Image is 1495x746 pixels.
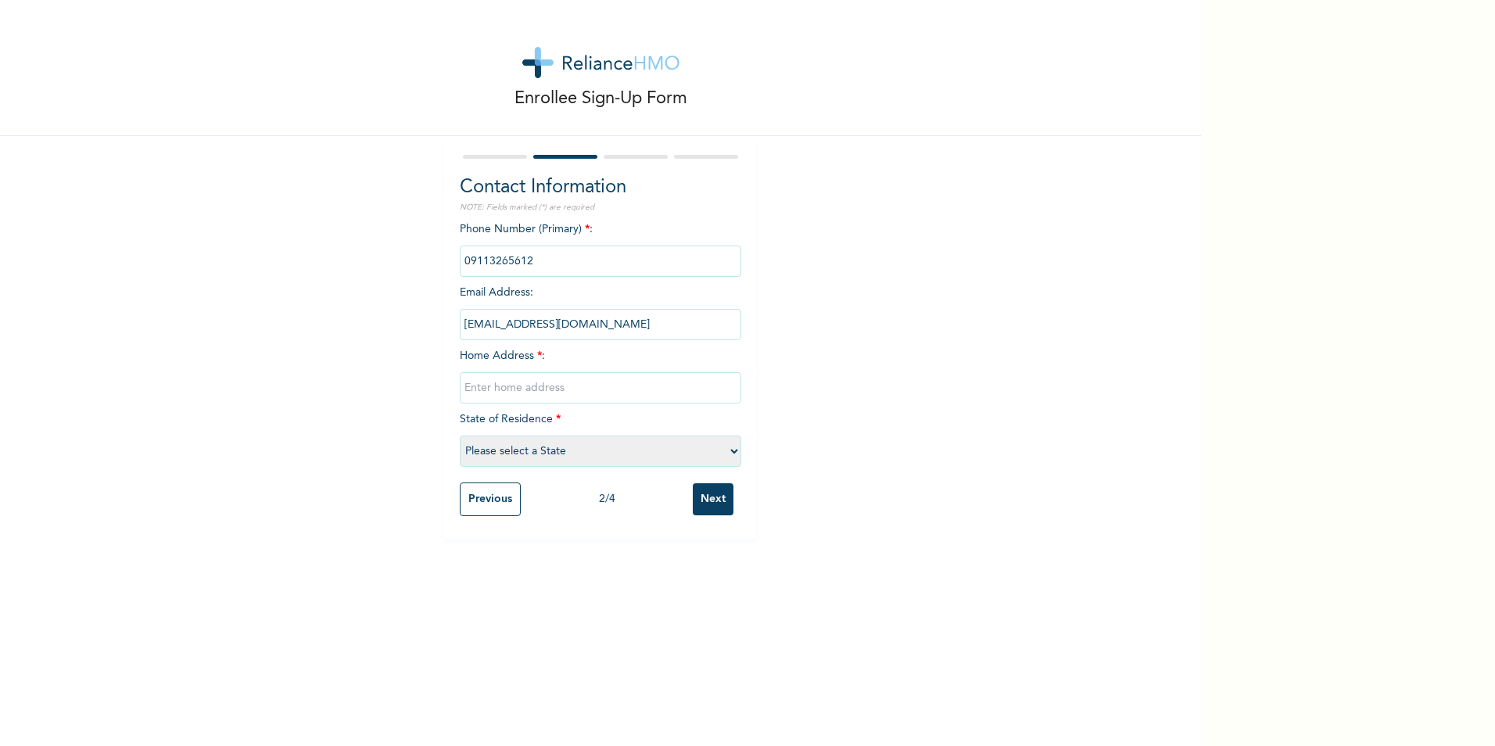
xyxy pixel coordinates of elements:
span: Email Address : [460,287,741,330]
input: Enter Primary Phone Number [460,246,741,277]
input: Enter email Address [460,309,741,340]
p: NOTE: Fields marked (*) are required [460,202,741,213]
span: State of Residence [460,414,741,457]
span: Home Address : [460,350,741,393]
span: Phone Number (Primary) : [460,224,741,267]
input: Next [693,483,733,515]
input: Previous [460,482,521,516]
input: Enter home address [460,372,741,403]
div: 2 / 4 [521,491,693,507]
h2: Contact Information [460,174,741,202]
img: logo [522,47,679,78]
p: Enrollee Sign-Up Form [514,86,687,112]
